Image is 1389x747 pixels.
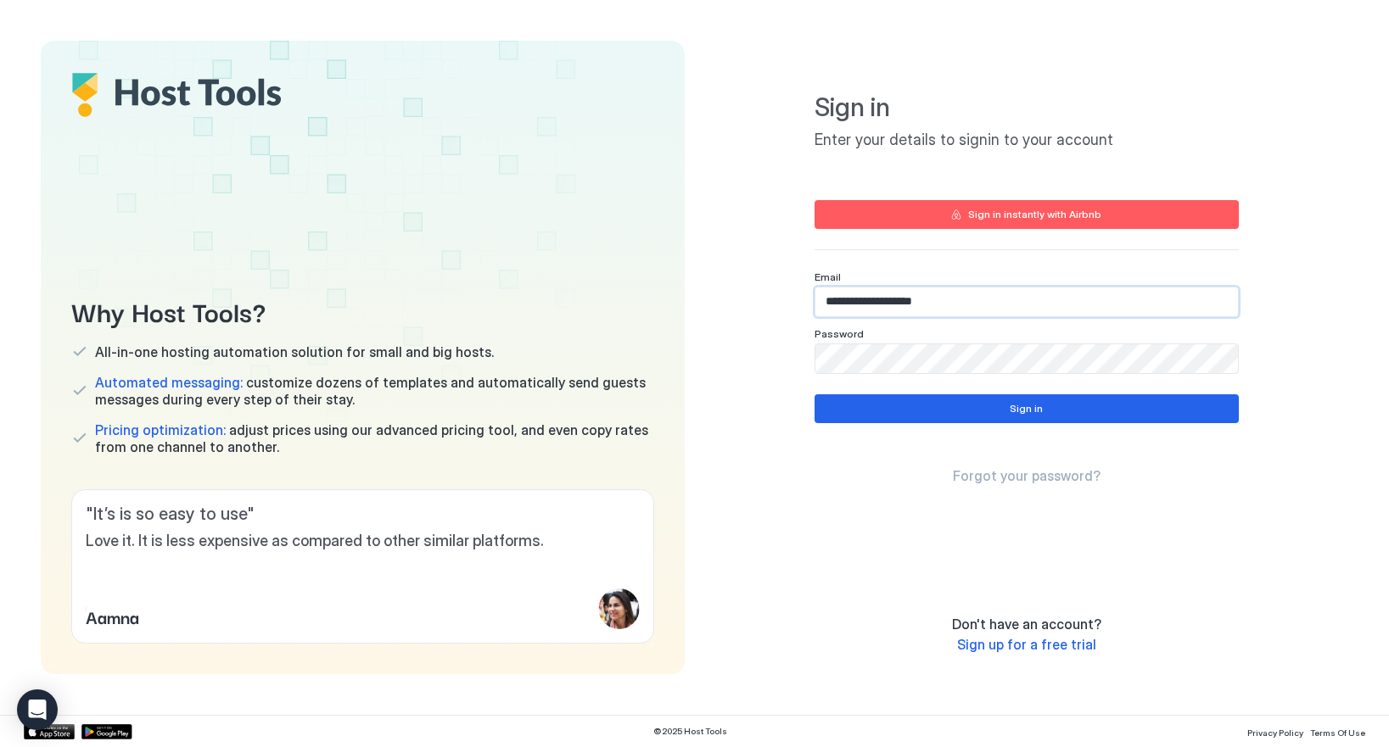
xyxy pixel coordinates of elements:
[86,532,640,551] span: Love it. It is less expensive as compared to other similar platforms.
[17,689,58,730] div: Open Intercom Messenger
[653,726,727,737] span: © 2025 Host Tools
[599,588,640,629] div: profile
[95,343,494,360] span: All-in-one hosting automation solution for small and big hosts.
[24,724,75,739] a: App Store
[957,636,1096,653] span: Sign up for a free trial
[81,724,132,739] a: Google Play Store
[95,421,654,455] span: adjust prices using our advanced pricing tool, and even copy rates from one channel to another.
[86,604,139,629] span: Aamna
[952,616,1101,633] span: Don't have an account?
[1310,727,1365,738] span: Terms Of Use
[957,636,1096,654] a: Sign up for a free trial
[953,467,1101,484] span: Forgot your password?
[71,292,654,330] span: Why Host Tools?
[953,467,1101,485] a: Forgot your password?
[815,344,1238,373] input: Input Field
[815,270,841,283] span: Email
[95,421,226,438] span: Pricing optimization:
[95,374,243,391] span: Automated messaging:
[815,287,1238,316] input: Input Field
[815,200,1239,229] button: Sign in instantly with Airbnb
[815,327,864,340] span: Password
[86,504,640,525] span: " It’s is so easy to use "
[1247,722,1303,740] a: Privacy Policy
[968,207,1101,222] div: Sign in instantly with Airbnb
[815,131,1239,150] span: Enter your details to signin to your account
[815,92,1239,124] span: Sign in
[95,374,654,408] span: customize dozens of templates and automatically send guests messages during every step of their s...
[1310,722,1365,740] a: Terms Of Use
[1247,727,1303,738] span: Privacy Policy
[1010,401,1043,416] div: Sign in
[815,394,1239,423] button: Sign in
